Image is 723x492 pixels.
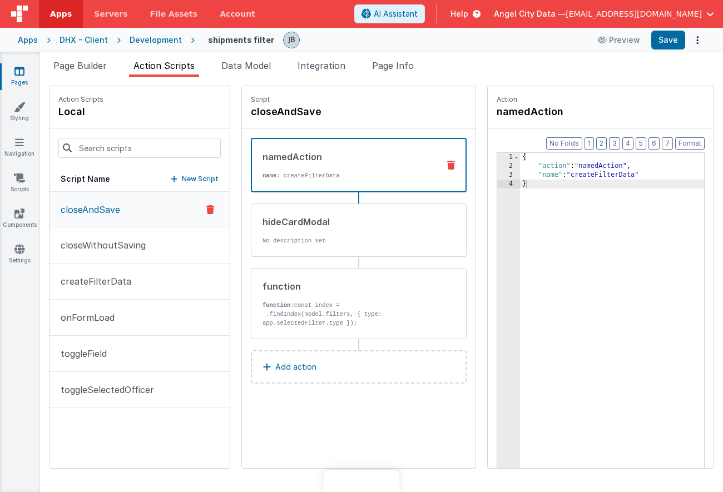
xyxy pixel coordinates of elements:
button: toggleField [49,336,230,372]
button: 1 [585,137,594,150]
h5: Script Name [61,173,110,185]
span: Action Scripts [133,60,195,71]
p: Action Scripts [58,95,103,104]
span: File Assets [150,8,198,19]
button: 7 [662,137,673,150]
button: Angel City Data — [EMAIL_ADDRESS][DOMAIN_NAME] [494,8,714,19]
p: New Script [182,173,219,185]
input: Search scripts [58,138,221,158]
button: 5 [636,137,646,150]
div: namedAction [263,150,430,163]
button: closeWithoutSaving [49,227,230,264]
span: [EMAIL_ADDRESS][DOMAIN_NAME] [566,8,702,19]
span: Angel City Data — [494,8,566,19]
div: DHX - Client [60,34,108,46]
button: No Folds [546,137,582,150]
button: closeAndSave [49,192,230,227]
img: 9990944320bbc1bcb8cfbc08cd9c0949 [284,32,299,48]
h4: namedAction [497,104,663,120]
button: onFormLoad [49,300,230,336]
div: 1 [497,153,520,162]
button: Add action [251,350,467,384]
p: toggleField [54,347,107,360]
p: Action [497,95,705,104]
h4: closeAndSave [251,104,418,120]
button: Format [675,137,705,150]
button: Options [690,32,705,48]
span: Integration [298,60,345,71]
p: closeAndSave [54,203,120,216]
p: toggleSelectedOfficer [54,383,154,396]
button: 6 [648,137,660,150]
button: 2 [596,137,607,150]
p: Add action [275,360,316,374]
button: AI Assistant [354,4,425,23]
div: 2 [497,162,520,171]
span: Data Model [221,60,271,71]
button: createFilterData [49,264,230,300]
span: Apps [50,8,72,19]
strong: function: [263,302,294,309]
div: Development [130,34,182,46]
p: Script [251,95,467,104]
button: Save [651,31,685,49]
span: Page Builder [53,60,107,71]
div: hideCardModal [263,215,430,228]
p: : createFilterData [263,171,430,180]
p: No description set [263,236,430,245]
h4: local [58,104,103,120]
span: Help [450,8,468,19]
span: Page Info [372,60,414,71]
p: createFilterData [54,275,131,288]
h4: shipments filter [208,36,274,44]
button: 3 [609,137,620,150]
span: AI Assistant [374,8,418,19]
strong: name [263,172,276,179]
div: 3 [497,171,520,180]
button: Preview [591,31,647,49]
div: Apps [18,34,38,46]
p: const index = _.findIndex(model.filters, { type: app.selectedFilter.type }); [263,301,430,327]
div: 4 [497,180,520,188]
button: 4 [622,137,633,150]
p: onFormLoad [54,311,115,324]
button: toggleSelectedOfficer [49,372,230,408]
span: Servers [94,8,127,19]
div: function [263,280,430,293]
button: New Script [171,173,219,185]
p: closeWithoutSaving [54,238,146,252]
